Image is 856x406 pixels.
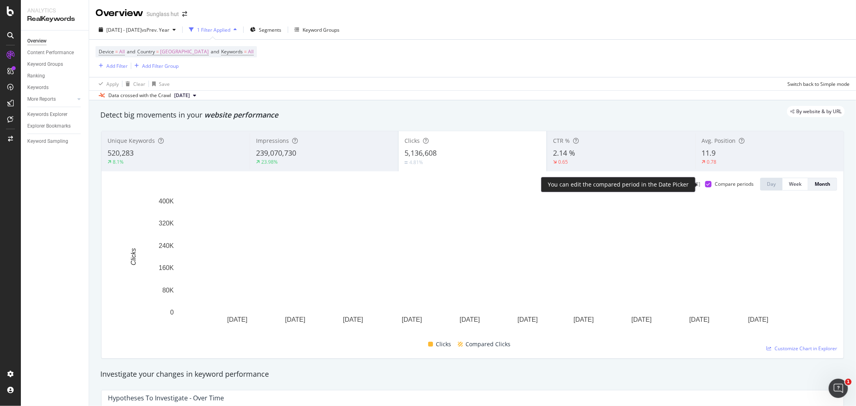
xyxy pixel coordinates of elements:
[122,77,145,90] button: Clear
[760,178,783,191] button: Day
[775,345,837,352] span: Customize Chart in Explorer
[27,83,49,92] div: Keywords
[787,81,850,87] div: Switch back to Simple mode
[748,317,768,323] text: [DATE]
[96,23,179,36] button: [DATE] - [DATE]vsPrev. Year
[787,106,845,117] div: legacy label
[631,317,651,323] text: [DATE]
[27,37,47,45] div: Overview
[96,77,119,90] button: Apply
[159,198,174,205] text: 400K
[460,317,480,323] text: [DATE]
[197,26,230,33] div: 1 Filter Applied
[256,137,289,144] span: Impressions
[146,10,179,18] div: Sunglass hut
[227,317,247,323] text: [DATE]
[518,317,538,323] text: [DATE]
[159,81,170,87] div: Save
[783,178,808,191] button: Week
[170,309,174,316] text: 0
[405,148,437,158] span: 5,136,608
[27,14,82,24] div: RealKeywords
[211,48,219,55] span: and
[796,109,842,114] span: By website & by URL
[405,161,408,164] img: Equal
[247,23,285,36] button: Segments
[702,137,736,144] span: Avg. Position
[702,148,716,158] span: 11.9
[784,77,850,90] button: Switch back to Simple mode
[108,197,831,336] svg: A chart.
[558,158,568,165] div: 0.65
[27,137,68,146] div: Keyword Sampling
[436,339,451,349] span: Clicks
[808,178,837,191] button: Month
[27,95,56,104] div: More Reports
[27,122,71,130] div: Explorer Bookmarks
[466,339,511,349] span: Compared Clicks
[553,137,570,144] span: CTR %
[149,77,170,90] button: Save
[27,137,83,146] a: Keyword Sampling
[27,6,82,14] div: Analytics
[142,26,169,33] span: vs Prev. Year
[119,46,125,57] span: All
[106,63,128,69] div: Add Filter
[27,72,83,80] a: Ranking
[108,148,134,158] span: 520,283
[113,158,124,165] div: 8.1%
[291,23,343,36] button: Keyword Groups
[256,148,296,158] span: 239,070,730
[27,95,75,104] a: More Reports
[127,48,135,55] span: and
[131,61,179,71] button: Add Filter Group
[27,37,83,45] a: Overview
[27,60,83,69] a: Keyword Groups
[244,48,247,55] span: =
[115,48,118,55] span: =
[221,48,243,55] span: Keywords
[27,110,67,119] div: Keywords Explorer
[163,287,174,294] text: 80K
[27,83,83,92] a: Keywords
[343,317,363,323] text: [DATE]
[285,317,305,323] text: [DATE]
[171,91,199,100] button: [DATE]
[100,369,845,380] div: Investigate your changes in keyword performance
[767,181,776,187] div: Day
[159,242,174,249] text: 240K
[715,181,754,187] div: Compare periods
[186,23,240,36] button: 1 Filter Applied
[402,317,422,323] text: [DATE]
[108,394,224,402] div: Hypotheses to Investigate - Over Time
[99,48,114,55] span: Device
[174,92,190,99] span: 2025 Sep. 28th
[159,220,174,227] text: 320K
[573,317,594,323] text: [DATE]
[248,46,254,57] span: All
[27,72,45,80] div: Ranking
[845,379,852,385] span: 1
[259,26,281,33] span: Segments
[548,181,689,189] div: You can edit the compared period in the Date Picker
[789,181,801,187] div: Week
[553,148,575,158] span: 2.14 %
[106,81,119,87] div: Apply
[815,181,830,187] div: Month
[689,317,710,323] text: [DATE]
[27,49,83,57] a: Content Performance
[156,48,159,55] span: =
[96,61,128,71] button: Add Filter
[767,345,837,352] a: Customize Chart in Explorer
[130,248,137,266] text: Clicks
[133,81,145,87] div: Clear
[137,48,155,55] span: Country
[405,137,420,144] span: Clicks
[303,26,340,33] div: Keyword Groups
[261,158,278,165] div: 23.98%
[159,264,174,271] text: 160K
[182,11,187,17] div: arrow-right-arrow-left
[27,60,63,69] div: Keyword Groups
[409,159,423,166] div: 4.81%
